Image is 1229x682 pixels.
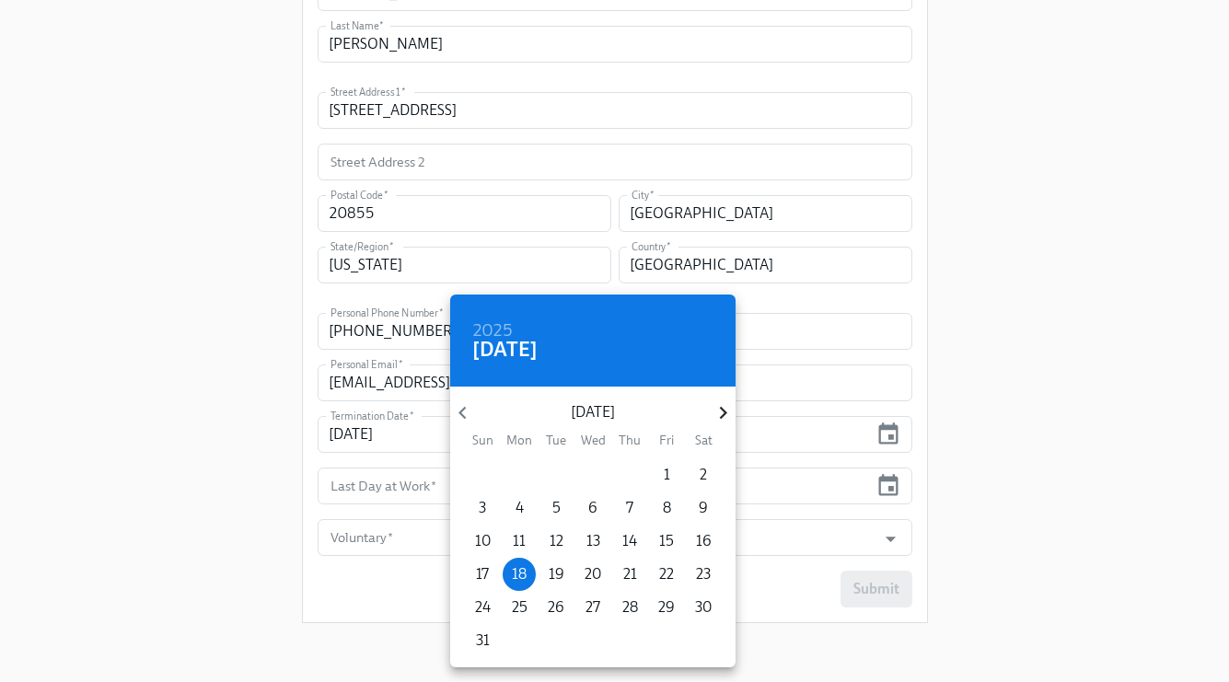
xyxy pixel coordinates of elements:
p: 2 [700,465,707,485]
button: 3 [466,491,499,525]
button: 27 [576,591,609,624]
span: Fri [650,432,683,449]
button: 5 [539,491,573,525]
h4: [DATE] [472,336,538,364]
p: 29 [658,597,675,618]
button: 1 [650,458,683,491]
p: 11 [513,531,526,551]
button: 9 [687,491,720,525]
span: Sat [687,432,720,449]
button: 26 [539,591,573,624]
button: 31 [466,624,499,657]
button: 7 [613,491,646,525]
span: Wed [576,432,609,449]
p: 10 [475,531,491,551]
button: 21 [613,558,646,591]
button: 17 [466,558,499,591]
p: 14 [622,531,637,551]
p: 22 [659,564,674,584]
p: 17 [476,564,489,584]
p: 1 [664,465,670,485]
p: 5 [552,498,561,518]
span: Tue [539,432,573,449]
button: 6 [576,491,609,525]
button: [DATE] [472,341,538,359]
span: Mon [503,432,536,449]
p: 24 [475,597,491,618]
button: 13 [576,525,609,558]
p: 13 [586,531,600,551]
button: 10 [466,525,499,558]
p: 8 [663,498,671,518]
p: 12 [550,531,563,551]
button: 16 [687,525,720,558]
p: 21 [623,564,637,584]
h6: 2025 [472,317,513,346]
button: 28 [613,591,646,624]
p: 3 [479,498,486,518]
button: 22 [650,558,683,591]
p: 20 [585,564,601,584]
button: 29 [650,591,683,624]
button: 14 [613,525,646,558]
p: 28 [622,597,638,618]
button: 25 [503,591,536,624]
p: 27 [586,597,600,618]
button: 11 [503,525,536,558]
button: 12 [539,525,573,558]
button: 19 [539,558,573,591]
button: 23 [687,558,720,591]
p: 26 [548,597,564,618]
p: 6 [588,498,597,518]
p: 30 [695,597,712,618]
button: 18 [503,558,536,591]
span: Sun [466,432,499,449]
p: 15 [659,531,674,551]
button: 20 [576,558,609,591]
button: 8 [650,491,683,525]
p: 19 [549,564,564,584]
p: 25 [512,597,528,618]
p: [DATE] [475,402,710,422]
button: 4 [503,491,536,525]
p: 16 [696,531,712,551]
p: 4 [516,498,524,518]
p: 23 [696,564,711,584]
p: 9 [699,498,708,518]
p: 31 [476,630,490,651]
button: 2025 [472,322,513,341]
span: Thu [613,432,646,449]
p: 7 [626,498,633,518]
button: 15 [650,525,683,558]
button: 30 [687,591,720,624]
button: 24 [466,591,499,624]
p: 18 [512,564,527,584]
button: 2 [687,458,720,491]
